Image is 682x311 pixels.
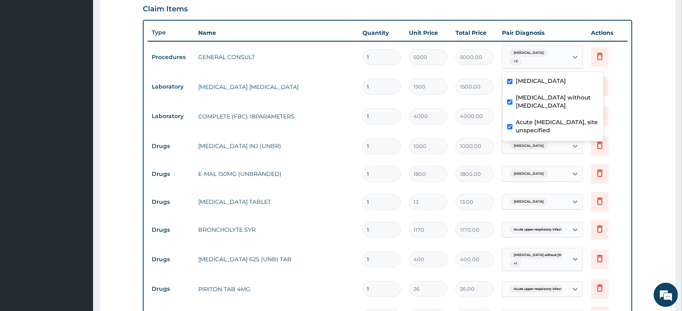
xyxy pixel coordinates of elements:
[148,109,194,124] td: Laboratory
[194,251,358,267] td: [MEDICAL_DATA] 625 (UNB) TAB
[148,222,194,237] td: Drugs
[194,194,358,210] td: [MEDICAL_DATA] TABLET
[510,260,521,268] span: + 1
[510,142,548,150] span: [MEDICAL_DATA]
[510,170,548,178] span: [MEDICAL_DATA]
[451,25,498,41] th: Total Price
[47,102,112,184] span: We're online!
[194,222,358,238] td: BRONCHOLYTE SYR
[516,118,599,134] label: Acute [MEDICAL_DATA], site unspecified
[148,167,194,182] td: Drugs
[148,25,194,40] th: Type
[405,25,451,41] th: Unit Price
[194,281,358,297] td: PIRITON TAB 4MG
[358,25,405,41] th: Quantity
[516,93,599,110] label: [MEDICAL_DATA] without [MEDICAL_DATA]
[510,198,548,206] span: [MEDICAL_DATA]
[510,226,568,234] span: Acute upper respiratory infect...
[148,50,194,65] td: Procedures
[148,281,194,296] td: Drugs
[194,138,358,154] td: [MEDICAL_DATA] INJ (UNBR)
[510,49,548,57] span: [MEDICAL_DATA]
[194,79,358,95] td: [MEDICAL_DATA] [MEDICAL_DATA]
[4,221,154,249] textarea: Type your message and hit 'Enter'
[133,4,152,23] div: Minimize live chat window
[15,40,33,61] img: d_794563401_company_1708531726252_794563401
[148,252,194,267] td: Drugs
[194,108,358,125] td: COMPLETE (FBC) 18PARAMETERS
[194,166,358,182] td: E-MAL 150MG (UNBRANDED)
[516,77,566,85] label: [MEDICAL_DATA]
[148,139,194,154] td: Drugs
[498,25,587,41] th: Pair Diagnosis
[148,195,194,209] td: Drugs
[194,25,358,41] th: Name
[42,45,136,56] div: Chat with us now
[143,5,188,14] h3: Claim Items
[587,25,627,41] th: Actions
[194,49,358,65] td: GENERAL CONSULT
[148,79,194,94] td: Laboratory
[510,251,591,259] span: [MEDICAL_DATA] without [MEDICAL_DATA]
[510,285,568,293] span: Acute upper respiratory infect...
[510,57,522,66] span: + 2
